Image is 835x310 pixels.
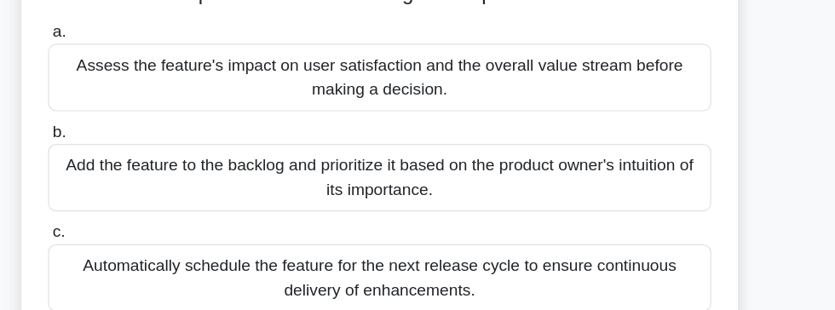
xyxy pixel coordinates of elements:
span: c. [145,186,155,200]
span: d. [145,269,156,284]
div: Automatically schedule the feature for the next release cycle to ensure continuous delivery of en... [141,204,694,260]
div: Assess the feature's impact on user satisfaction and the overall value stream before making a dec... [141,37,694,93]
div: Add the feature to the backlog and prioritize it based on the product owner's intuition of its im... [141,120,694,176]
span: a. [145,19,156,33]
span: b. [145,102,156,117]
